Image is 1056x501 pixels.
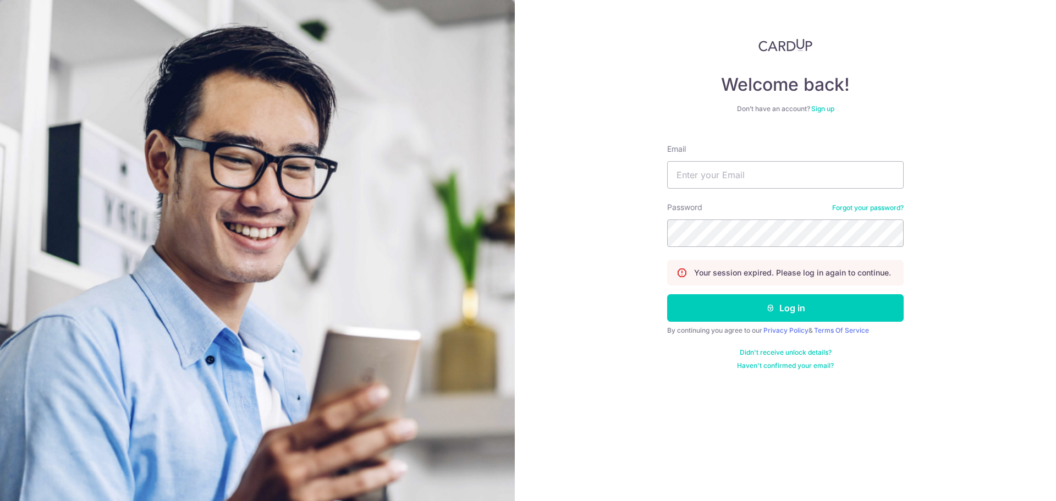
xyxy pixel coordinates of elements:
a: Sign up [811,104,834,113]
h4: Welcome back! [667,74,904,96]
a: Forgot your password? [832,203,904,212]
button: Log in [667,294,904,322]
a: Didn't receive unlock details? [740,348,832,357]
a: Terms Of Service [814,326,869,334]
img: CardUp Logo [758,38,812,52]
label: Email [667,144,686,155]
a: Haven't confirmed your email? [737,361,834,370]
p: Your session expired. Please log in again to continue. [694,267,891,278]
input: Enter your Email [667,161,904,189]
div: Don’t have an account? [667,104,904,113]
label: Password [667,202,702,213]
a: Privacy Policy [763,326,809,334]
div: By continuing you agree to our & [667,326,904,335]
